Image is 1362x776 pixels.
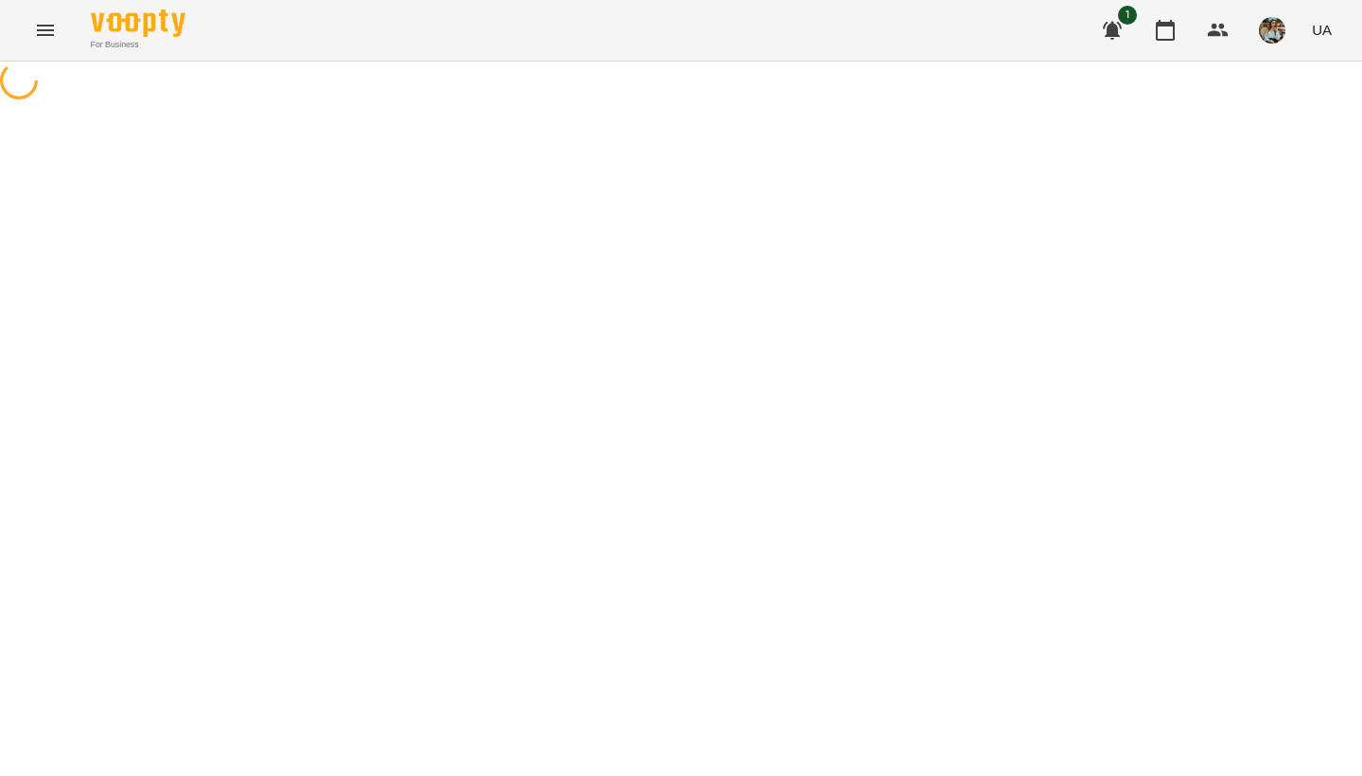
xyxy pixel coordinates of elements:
[1259,17,1285,44] img: 856b7ccd7d7b6bcc05e1771fbbe895a7.jfif
[91,9,185,37] img: Voopty Logo
[91,39,185,51] span: For Business
[1118,6,1137,25] span: 1
[23,8,68,53] button: Menu
[1312,20,1332,40] span: UA
[1304,12,1339,47] button: UA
